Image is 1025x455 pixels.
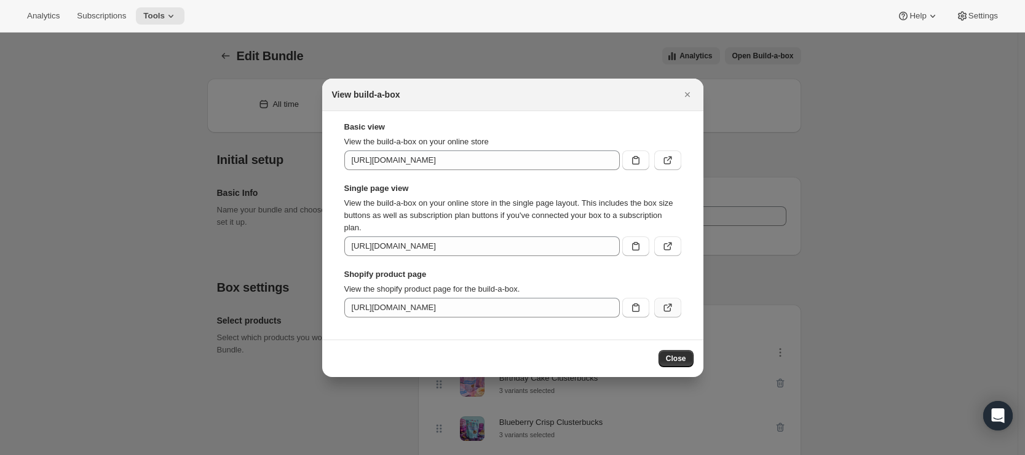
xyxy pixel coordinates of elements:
[332,88,400,101] h2: View build-a-box
[27,11,60,21] span: Analytics
[890,7,946,25] button: Help
[69,7,133,25] button: Subscriptions
[666,354,686,364] span: Close
[344,197,681,234] p: View the build-a-box on your online store in the single page layout. This includes the box size b...
[679,86,696,103] button: Close
[143,11,165,21] span: Tools
[909,11,926,21] span: Help
[77,11,126,21] span: Subscriptions
[949,7,1005,25] button: Settings
[344,136,681,148] p: View the build-a-box on your online store
[20,7,67,25] button: Analytics
[344,121,681,133] strong: Basic view
[983,401,1013,430] div: Open Intercom Messenger
[136,7,184,25] button: Tools
[344,182,681,195] strong: Single page view
[344,283,681,295] p: View the shopify product page for the build-a-box.
[659,350,694,367] button: Close
[968,11,998,21] span: Settings
[344,268,681,281] strong: Shopify product page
